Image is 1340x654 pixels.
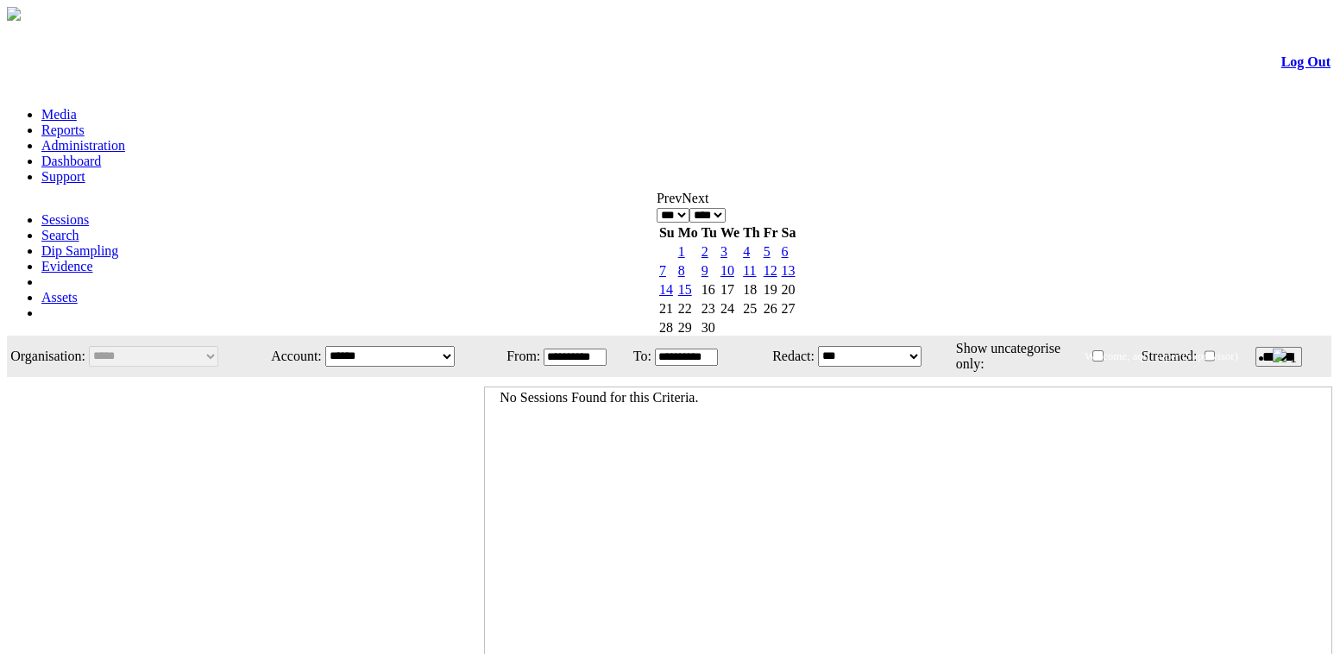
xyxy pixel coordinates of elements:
[720,282,734,297] span: 17
[701,282,715,297] span: 16
[689,208,726,223] select: Select year
[41,212,89,227] a: Sessions
[41,107,77,122] a: Media
[701,301,715,316] span: 23
[764,301,777,316] span: 26
[41,154,101,168] a: Dashboard
[738,337,815,375] td: Redact:
[782,263,796,278] a: 13
[41,228,79,242] a: Search
[657,191,682,205] a: Prev
[41,123,85,137] a: Reports
[256,337,323,375] td: Account:
[678,320,692,335] span: 29
[782,301,796,316] span: 27
[678,301,692,316] span: 22
[659,320,673,335] span: 28
[7,7,21,21] img: arrow-3.png
[41,169,85,184] a: Support
[764,244,771,259] a: 5
[678,225,698,240] span: Monday
[496,337,541,375] td: From:
[678,282,692,297] a: 15
[659,282,673,297] a: 14
[720,301,734,316] span: 24
[720,225,739,240] span: Wednesday
[701,320,715,335] span: 30
[1281,54,1331,69] a: Log Out
[701,225,717,240] span: Tuesday
[626,337,651,375] td: To:
[701,263,708,278] a: 9
[500,390,698,405] span: No Sessions Found for this Criteria.
[41,138,125,153] a: Administration
[41,259,93,274] a: Evidence
[743,263,756,278] a: 11
[682,191,708,205] a: Next
[41,290,78,305] a: Assets
[782,282,796,297] span: 20
[764,282,777,297] span: 19
[659,301,673,316] span: 21
[1085,349,1238,362] span: Welcome, aqil_super (Supervisor)
[678,244,685,259] a: 1
[743,225,760,240] span: Thursday
[41,243,118,258] a: Dip Sampling
[782,244,789,259] a: 6
[9,337,86,375] td: Organisation:
[657,208,689,223] select: Select month
[1290,350,1297,365] span: 1
[720,244,727,259] a: 3
[764,263,777,278] a: 12
[659,225,675,240] span: Sunday
[956,341,1060,371] span: Show uncategorise only:
[659,263,666,278] a: 7
[1273,349,1287,362] img: bell25.png
[701,244,708,259] a: 2
[743,301,757,316] span: 25
[720,263,734,278] a: 10
[743,282,757,297] span: 18
[782,225,796,240] span: Saturday
[678,263,685,278] a: 8
[743,244,750,259] a: 4
[764,225,778,240] span: Friday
